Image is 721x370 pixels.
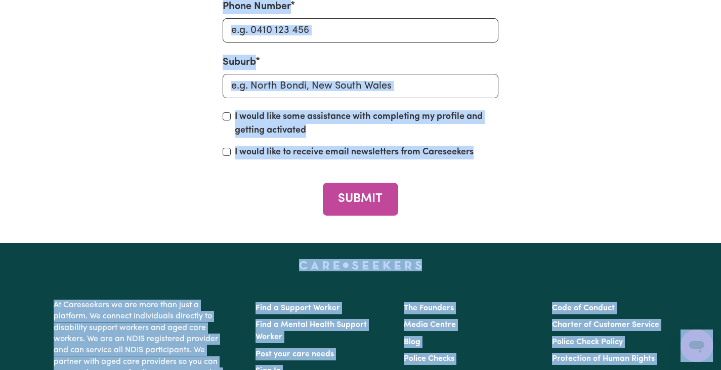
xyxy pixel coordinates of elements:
[552,321,659,329] a: Charter of Customer Service
[681,330,713,362] iframe: Button to launch messaging window
[223,74,498,98] input: e.g. North Bondi, New South Wales
[404,338,420,346] a: Blog
[323,183,398,216] button: SUBMIT
[256,321,367,341] a: Find a Mental Health Support Worker
[235,146,474,159] label: I would like to receive email newsletters from Careseekers
[299,261,422,269] a: Careseekers home page
[404,304,454,312] a: The Founders
[223,18,498,43] input: e.g. 0410 123 456
[404,355,454,363] a: Police Checks
[552,338,623,346] a: Police Check Policy
[223,55,256,70] label: Suburb
[256,304,340,312] a: Find a Support Worker
[256,350,334,358] a: Post your care needs
[552,355,655,363] a: Protection of Human Rights
[404,321,456,329] a: Media Centre
[552,304,615,312] a: Code of Conduct
[235,110,498,138] label: I would like some assistance with completing my profile and getting activated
